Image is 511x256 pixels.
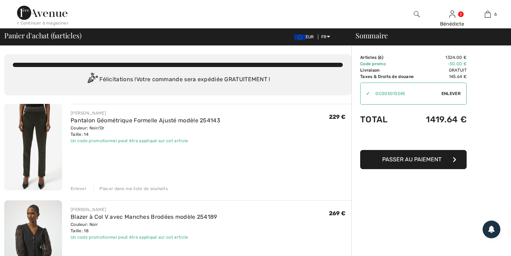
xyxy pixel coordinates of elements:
[360,61,421,67] td: Code promo
[360,132,467,148] iframe: PayPal
[329,210,346,217] span: 269 €
[421,73,467,80] td: 145.64 €
[321,34,330,39] span: FR
[470,10,505,18] a: 6
[17,6,67,20] img: 1ère Avenue
[329,113,346,120] span: 229 €
[360,107,421,132] td: Total
[85,73,99,87] img: Congratulation2.svg
[421,54,467,61] td: 1324.00 €
[370,83,441,104] input: Code promo
[449,10,455,18] img: Mes infos
[360,67,421,73] td: Livraison
[414,10,420,18] img: recherche
[382,156,441,163] span: Passer au paiement
[4,104,62,190] img: Pantalon Géométrique Formelle Ajusté modèle 254143
[360,150,467,169] button: Passer au paiement
[294,34,306,40] img: Euro
[71,138,220,144] div: Un code promotionnel peut être appliqué sur cet article
[435,20,469,28] div: Bénédicte
[71,110,220,116] div: [PERSON_NAME]
[71,125,220,138] div: Couleur: Noir/Or Taille: 14
[360,54,421,61] td: Articles ( )
[421,67,467,73] td: Gratuit
[441,90,461,97] span: Enlever
[421,61,467,67] td: -50.00 €
[71,117,220,124] a: Pantalon Géométrique Formelle Ajusté modèle 254143
[379,55,382,60] span: 6
[71,234,217,240] div: Un code promotionnel peut être appliqué sur cet article
[71,221,217,234] div: Couleur: Noir Taille: 18
[494,11,497,17] span: 6
[347,32,507,39] div: Sommaire
[13,73,343,87] div: Félicitations ! Votre commande sera expédiée GRATUITEMENT !
[485,10,491,18] img: Mon panier
[71,185,87,192] div: Enlever
[294,34,317,39] span: EUR
[4,32,81,39] span: Panier d'achat ( articles)
[93,185,168,192] div: Placer dans ma liste de souhaits
[449,11,455,17] a: Se connecter
[53,30,56,39] span: 6
[360,73,421,80] td: Taxes & Droits de douane
[71,213,217,220] a: Blazer à Col V avec Manches Brodées modèle 254189
[421,107,467,132] td: 1419.64 €
[361,90,370,97] div: ✔
[71,206,217,213] div: [PERSON_NAME]
[17,20,68,26] div: < Continuer à magasiner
